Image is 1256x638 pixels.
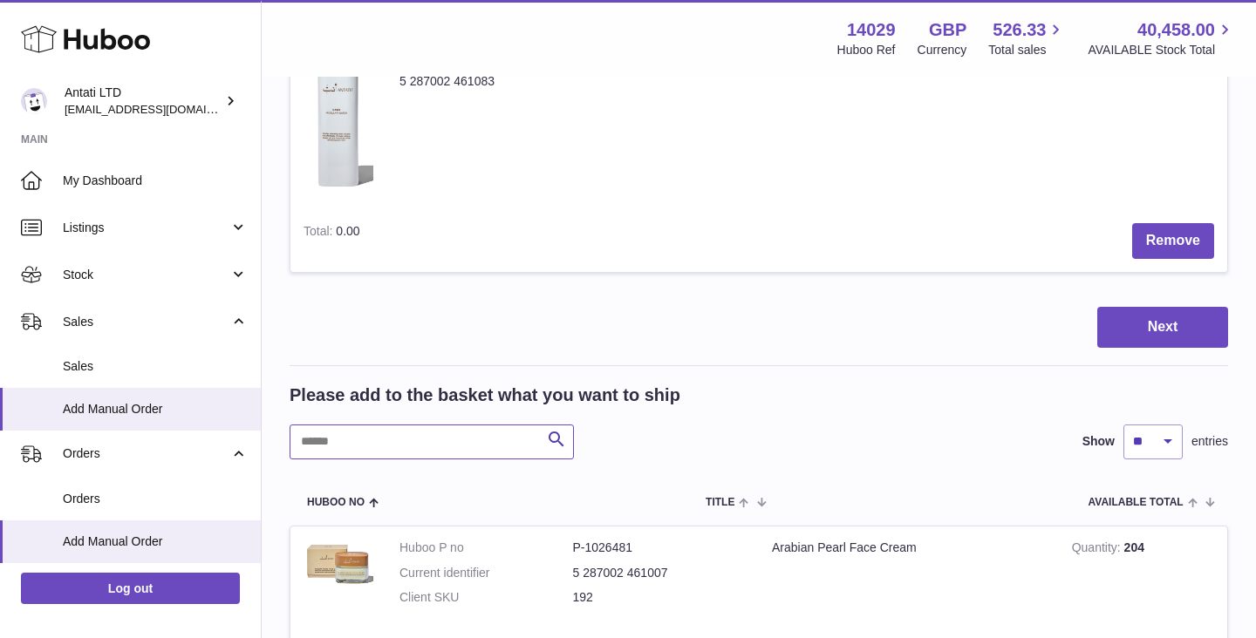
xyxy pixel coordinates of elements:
[21,573,240,604] a: Log out
[399,540,573,556] dt: Huboo P no
[1137,18,1215,42] span: 40,458.00
[63,220,229,236] span: Listings
[307,497,365,508] span: Huboo no
[290,383,680,407] h2: Please add to the basket what you want to ship
[837,42,896,58] div: Huboo Ref
[1088,18,1235,58] a: 40,458.00 AVAILABLE Stock Total
[63,267,229,283] span: Stock
[399,589,573,606] dt: Client SKU
[21,88,47,114] img: toufic@antatiskin.com
[847,18,896,42] strong: 14029
[1089,497,1184,508] span: AVAILABLE Total
[1072,540,1124,559] strong: Quantity
[336,224,359,238] span: 0.00
[759,526,1059,628] td: Arabian Pearl Face Cream
[1082,433,1115,450] label: Show
[63,401,248,417] span: Add Manual Order
[573,565,747,581] dd: 5 287002 461007
[573,589,747,606] dd: 192
[988,42,1066,58] span: Total sales
[304,8,373,193] img: OASIS MICELLAR WATER
[65,85,222,118] div: Antati LTD
[65,102,256,116] span: [EMAIL_ADDRESS][DOMAIN_NAME]
[304,224,336,242] label: Total
[573,540,747,556] dd: P-1026481
[1059,526,1227,628] td: 204
[1088,42,1235,58] span: AVAILABLE Stock Total
[706,497,734,508] span: Title
[1191,433,1228,450] span: entries
[63,173,248,189] span: My Dashboard
[918,42,967,58] div: Currency
[63,491,248,507] span: Orders
[929,18,966,42] strong: GBP
[1097,307,1228,348] button: Next
[63,445,229,462] span: Orders
[993,18,1046,42] span: 526.33
[399,565,573,581] dt: Current identifier
[988,18,1066,58] a: 526.33 Total sales
[63,314,229,330] span: Sales
[63,533,248,550] span: Add Manual Order
[63,358,248,375] span: Sales
[399,73,495,90] div: 5 287002 461083
[1132,223,1214,259] button: Remove
[304,540,373,589] img: Arabian Pearl Face Cream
